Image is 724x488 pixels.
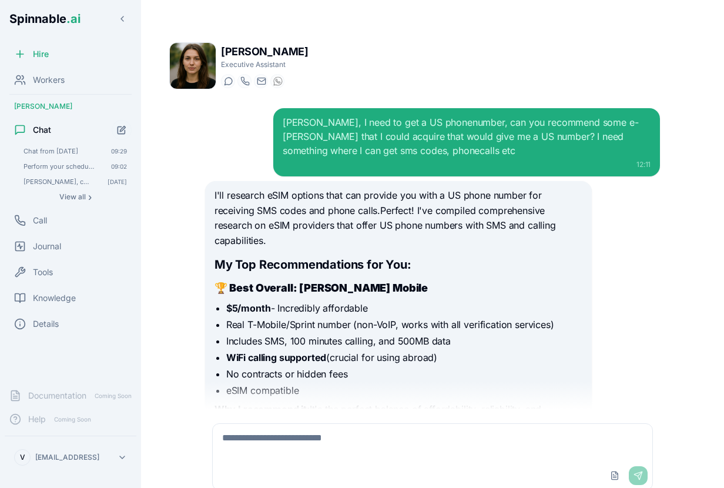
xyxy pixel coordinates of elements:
p: Executive Assistant [221,60,308,69]
span: Call [33,215,47,226]
strong: WiFi calling supported [226,352,326,363]
span: Workers [33,74,65,86]
strong: 🏆 Best Overall: [PERSON_NAME] Mobile [214,282,428,294]
p: [EMAIL_ADDRESS] [35,453,99,462]
button: Show all conversations [19,190,132,204]
span: Journal [33,240,61,252]
button: Start a call with Dana Allen [237,74,252,88]
span: Coming Soon [91,390,135,402]
button: WhatsApp [270,74,284,88]
span: Details [33,318,59,330]
span: Tools [33,266,53,278]
strong: Why I recommend it: [214,403,310,415]
span: Chat [33,124,51,136]
span: 09:02 [111,162,127,171]
li: Includes SMS, 100 minutes calling, and 500MB data [226,334,582,348]
span: Spinnable [9,12,81,26]
span: Dana, can you check my to do list and try to simnplify it? Right now th structure is too complex.... [24,178,91,186]
span: 09:29 [111,147,127,155]
div: 12:11 [283,160,651,169]
img: Dana Allen [170,43,216,89]
span: View all [59,192,86,202]
h1: [PERSON_NAME] [221,44,308,60]
button: Start a chat with Dana Allen [221,74,235,88]
button: V[EMAIL_ADDRESS] [9,446,132,469]
p: It's the perfect balance of affordability, reliability, and functionality. The WiFi calling featu... [214,402,582,447]
div: [PERSON_NAME] [5,97,136,116]
strong: $5/month [226,302,271,314]
span: Chat from 15/10/2025 [24,147,95,155]
span: Documentation [28,390,86,402]
h2: My Top Recommendations for You: [214,256,582,273]
span: Hire [33,48,49,60]
div: [PERSON_NAME], I need to get a US phonenumber, can you recommend some e-[PERSON_NAME] that I coul... [283,115,651,158]
span: Knowledge [33,292,76,304]
li: No contracts or hidden fees [226,367,582,381]
span: Perform your scheduled morning email review: 1. Check Vasco Pedro's email inbox (vasco@spinnable... [24,162,95,171]
li: - Incredibly affordable [226,301,582,315]
img: WhatsApp [273,76,283,86]
p: I'll research eSIM options that can provide you with a US phone number for receiving SMS codes an... [214,188,582,248]
span: › [88,192,92,202]
span: Coming Soon [51,414,95,425]
li: Real T-Mobile/Sprint number (non-VoIP, works with all verification services) [226,317,582,332]
span: Help [28,413,46,425]
span: V [20,453,25,462]
button: Start new chat [112,120,132,140]
span: .ai [66,12,81,26]
button: Send email to dana.allen@getspinnable.ai [254,74,268,88]
li: (crucial for using abroad) [226,350,582,365]
li: eSIM compatible [226,383,582,397]
span: [DATE] [108,178,127,186]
